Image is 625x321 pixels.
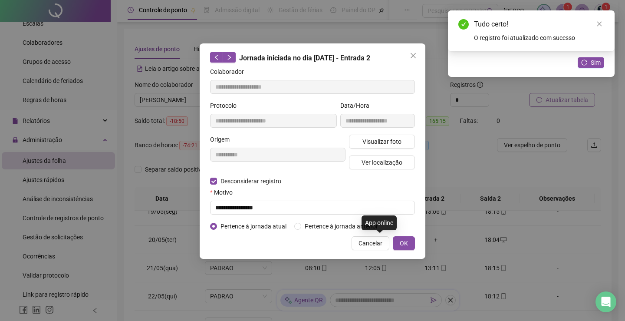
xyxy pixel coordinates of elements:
label: Origem [210,135,235,144]
button: OK [393,236,415,250]
span: Cancelar [359,238,382,248]
label: Motivo [210,188,238,197]
span: Ver localização [362,158,402,167]
span: OK [400,238,408,248]
button: Cancelar [352,236,389,250]
div: App online [362,215,397,230]
a: Close [595,19,604,29]
div: O registro foi atualizado com sucesso [474,33,604,43]
div: Tudo certo! [474,19,604,30]
div: Jornada iniciada no dia [DATE] - Entrada 2 [210,52,415,63]
button: right [223,52,236,63]
span: Desconsiderar registro [217,176,285,186]
button: Sim [578,57,604,68]
span: reload [581,60,587,66]
label: Data/Hora [340,101,375,110]
span: right [226,54,232,60]
span: left [214,54,220,60]
button: left [210,52,223,63]
button: Ver localização [349,156,415,169]
label: Protocolo [210,101,242,110]
span: close [596,21,602,27]
span: check-circle [458,19,469,30]
span: Visualizar foto [362,137,401,146]
label: Colaborador [210,67,250,76]
button: Visualizar foto [349,135,415,149]
div: Open Intercom Messenger [595,291,616,312]
span: Sim [591,58,601,67]
span: close [410,52,417,59]
span: Pertence à jornada atual [217,222,290,231]
button: Close [406,49,420,63]
span: Pertence à jornada anterior [301,222,382,231]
